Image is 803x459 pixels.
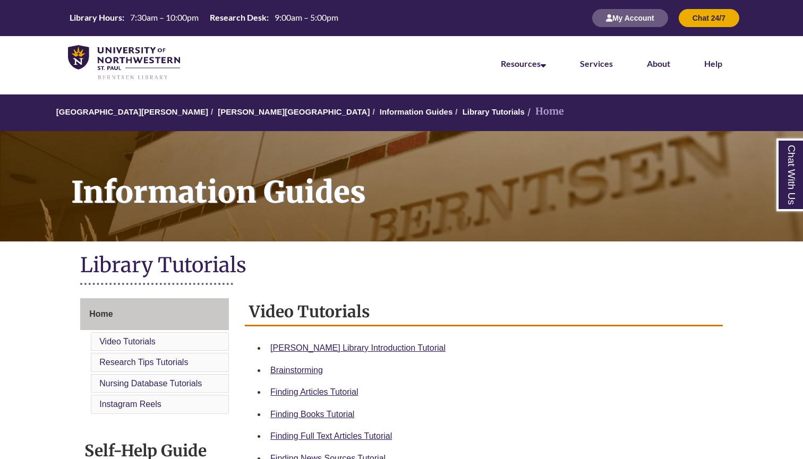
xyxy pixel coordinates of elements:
a: About [647,58,670,68]
h1: Information Guides [59,131,803,228]
a: Information Guides [380,107,453,116]
a: [PERSON_NAME] Library Introduction Tutorial [270,343,446,352]
th: Library Hours: [65,12,126,23]
a: Resources [501,58,546,68]
table: Hours Today [65,12,343,23]
a: Finding Articles Tutorial [270,387,358,396]
th: Research Desk: [206,12,270,23]
a: Hours Today [65,12,343,24]
a: Brainstorming [270,366,323,375]
a: Home [80,298,229,330]
a: Research Tips Tutorials [99,358,188,367]
span: Home [89,309,113,318]
h1: Library Tutorials [80,252,723,280]
a: [PERSON_NAME][GEOGRAPHIC_DATA] [218,107,370,116]
li: Home [525,104,564,119]
img: UNWSP Library Logo [68,45,180,81]
button: Chat 24/7 [679,9,739,27]
a: Instagram Reels [99,400,161,409]
a: My Account [592,13,668,22]
a: Finding Books Tutorial [270,410,354,419]
span: 7:30am – 10:00pm [130,12,199,22]
a: Library Tutorials [463,107,525,116]
a: Video Tutorials [99,337,156,346]
a: Help [704,58,722,68]
a: Nursing Database Tutorials [99,379,202,388]
div: Guide Page Menu [80,298,229,416]
span: 9:00am – 5:00pm [275,12,338,22]
a: [GEOGRAPHIC_DATA][PERSON_NAME] [56,107,208,116]
a: Chat 24/7 [679,13,739,22]
h2: Video Tutorials [245,298,723,326]
button: My Account [592,9,668,27]
a: Finding Full Text Articles Tutorial [270,431,392,440]
a: Services [580,58,613,68]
